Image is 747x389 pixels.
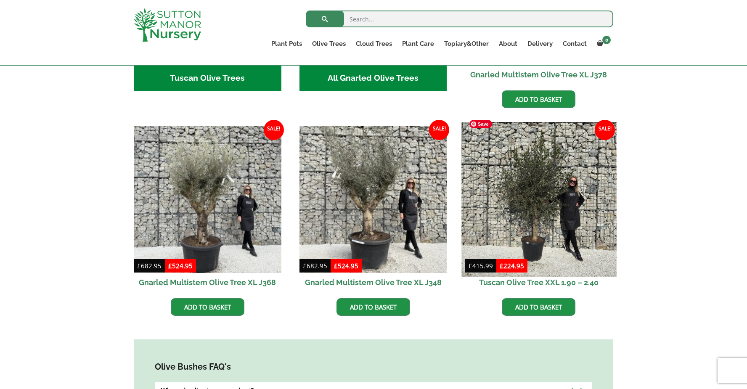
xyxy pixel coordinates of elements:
a: Add to basket: “Gnarled Multistem Olive Tree XL J348” [336,298,410,316]
span: Save [469,120,492,128]
h4: Olive Bushes FAQ's [155,360,592,373]
a: Add to basket: “Tuscan Olive Tree XXL 1.90 - 2.40” [502,298,575,316]
span: £ [469,262,472,270]
a: About [494,38,522,50]
a: Sale! Tuscan Olive Tree XXL 1.90 – 2.40 [465,126,613,292]
img: Gnarled Multistem Olive Tree XL J368 [134,126,281,273]
span: 0 [602,36,611,44]
span: Sale! [429,120,449,140]
bdi: 224.95 [500,262,524,270]
img: Gnarled Multistem Olive Tree XL J348 [299,126,447,273]
a: 0 [592,38,613,50]
a: Plant Pots [266,38,307,50]
span: Sale! [595,120,615,140]
a: Add to basket: “Gnarled Multistem Olive Tree XL J368” [171,298,244,316]
span: £ [168,262,172,270]
a: Sale! Gnarled Multistem Olive Tree XL J348 [299,126,447,292]
bdi: 682.95 [303,262,327,270]
h2: Gnarled Multistem Olive Tree XL J378 [465,65,613,84]
a: Plant Care [397,38,439,50]
a: Cloud Trees [351,38,397,50]
bdi: 415.99 [469,262,493,270]
a: Contact [558,38,592,50]
input: Search... [306,11,613,27]
span: Sale! [264,120,284,140]
span: £ [334,262,338,270]
h2: All Gnarled Olive Trees [299,65,447,91]
h2: Tuscan Olive Tree XXL 1.90 – 2.40 [465,273,613,292]
h2: Tuscan Olive Trees [134,65,281,91]
a: Sale! Gnarled Multistem Olive Tree XL J368 [134,126,281,292]
span: £ [303,262,307,270]
bdi: 682.95 [137,262,162,270]
a: Olive Trees [307,38,351,50]
img: Tuscan Olive Tree XXL 1.90 - 2.40 [461,122,616,277]
a: Delivery [522,38,558,50]
a: Add to basket: “Gnarled Multistem Olive Tree XL J378” [502,90,575,108]
img: logo [134,8,201,42]
a: Topiary&Other [439,38,494,50]
bdi: 524.95 [334,262,358,270]
span: £ [500,262,503,270]
h2: Gnarled Multistem Olive Tree XL J368 [134,273,281,292]
span: £ [137,262,141,270]
bdi: 524.95 [168,262,193,270]
h2: Gnarled Multistem Olive Tree XL J348 [299,273,447,292]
